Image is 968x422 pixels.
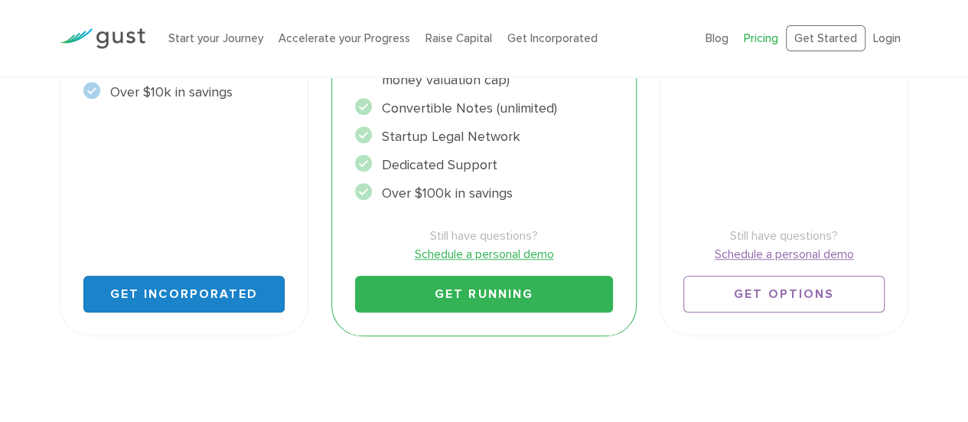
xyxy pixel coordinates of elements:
[60,28,145,49] img: Gust Logo
[425,31,492,45] a: Raise Capital
[744,31,778,45] a: Pricing
[355,245,613,263] a: Schedule a personal demo
[873,31,901,45] a: Login
[683,227,885,245] span: Still have questions?
[83,82,285,103] li: Over $10k in savings
[683,245,885,263] a: Schedule a personal demo
[168,31,263,45] a: Start your Journey
[355,276,613,312] a: Get Running
[355,126,613,147] li: Startup Legal Network
[706,31,728,45] a: Blog
[83,276,285,312] a: Get Incorporated
[786,25,865,52] a: Get Started
[355,183,613,204] li: Over $100k in savings
[355,227,613,245] span: Still have questions?
[507,31,598,45] a: Get Incorporated
[279,31,410,45] a: Accelerate your Progress
[683,276,885,312] a: Get Options
[355,98,613,119] li: Convertible Notes (unlimited)
[355,155,613,175] li: Dedicated Support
